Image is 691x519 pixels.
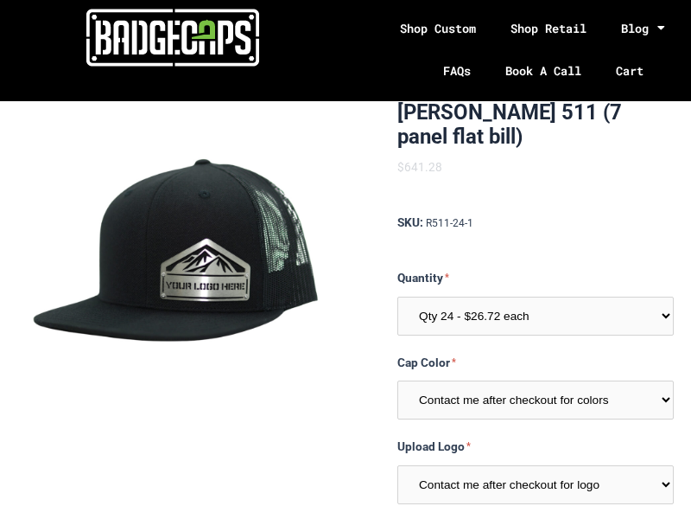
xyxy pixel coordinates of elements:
[493,9,604,48] a: Shop Retail
[397,353,674,373] label: Cap Color
[397,160,442,174] span: $641.28
[383,9,493,48] a: Shop Custom
[397,437,674,457] label: Upload Logo
[426,217,473,229] span: R511-24-1
[397,215,423,229] span: SKU:
[397,268,674,288] label: Quantity
[599,48,682,93] a: Cart
[354,9,682,93] nav: Menu
[86,9,259,67] img: badgecaps horizontal logo with green accent
[397,101,674,149] h1: [PERSON_NAME] 511 (7 panel flat bill)
[604,9,682,48] a: Blog
[17,101,337,421] img: BadgeCaps - Richardson 511
[426,48,488,93] a: FAQs
[488,48,599,93] a: Book A Call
